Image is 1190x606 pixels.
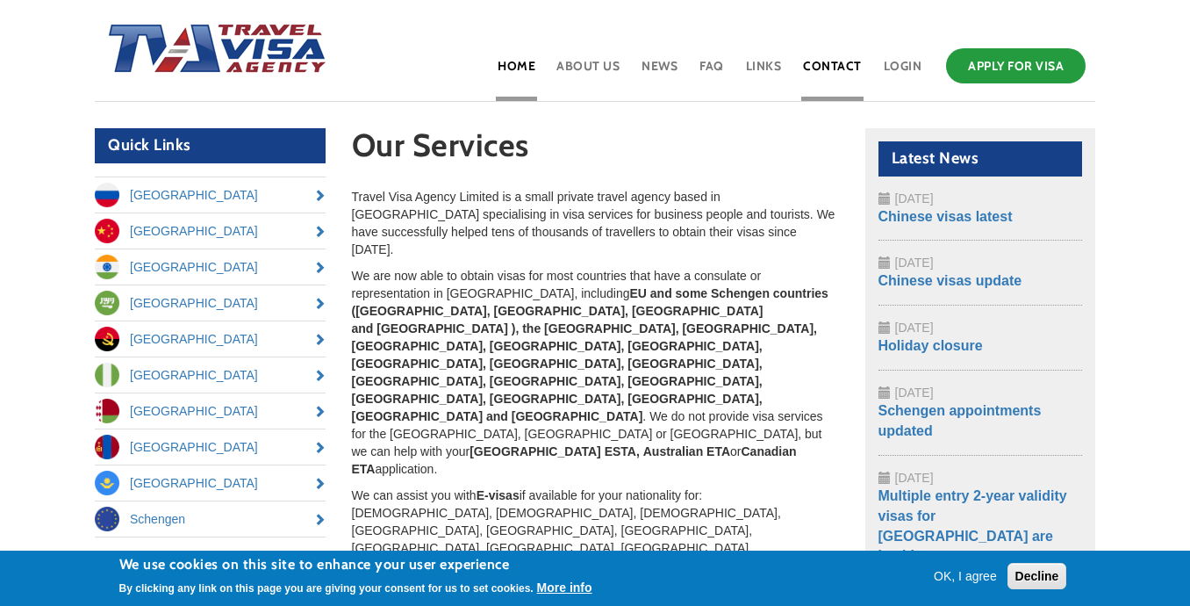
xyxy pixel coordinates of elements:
p: Travel Visa Agency Limited is a small private travel agency based in [GEOGRAPHIC_DATA] specialisi... [352,188,839,258]
a: Schengen [95,501,326,537]
strong: [GEOGRAPHIC_DATA] [470,444,601,458]
a: Contact [801,44,864,101]
a: Login [882,44,924,101]
a: About Us [555,44,621,101]
a: [GEOGRAPHIC_DATA] [95,321,326,357]
a: FAQ [698,44,726,101]
strong: E-visas [477,488,520,502]
h2: Latest News [878,141,1083,177]
a: [GEOGRAPHIC_DATA] [95,429,326,465]
button: OK, I agree [927,567,1004,585]
button: Decline [1007,563,1067,589]
a: Holiday closure [878,338,983,353]
a: [GEOGRAPHIC_DATA] [95,465,326,501]
p: We are now able to obtain visas for most countries that have a consulate or representation in [GE... [352,267,839,478]
a: [GEOGRAPHIC_DATA] [95,393,326,429]
a: Chinese visas latest [878,209,1013,224]
h1: Our Services [352,128,839,171]
span: [DATE] [895,386,934,400]
strong: ESTA, [605,444,640,458]
a: [GEOGRAPHIC_DATA] [95,177,326,213]
span: [DATE] [895,321,934,335]
span: [DATE] [895,471,934,485]
span: [DATE] [895,191,934,206]
a: Apply for Visa [946,48,1086,83]
a: News [640,44,679,101]
a: [GEOGRAPHIC_DATA] [95,213,326,249]
a: Home [496,44,537,101]
strong: EU and some Schengen countries ([GEOGRAPHIC_DATA], [GEOGRAPHIC_DATA], [GEOGRAPHIC_DATA] and [GEOG... [352,286,828,423]
a: Schengen appointments updated [878,403,1042,438]
h2: We use cookies on this site to enhance your user experience [119,555,592,574]
p: By clicking any link on this page you are giving your consent for us to set cookies. [119,582,534,595]
span: [DATE] [895,256,934,270]
a: Multiple entry 2-year validity visas for [GEOGRAPHIC_DATA] are back! [878,488,1067,564]
img: Home [95,6,328,94]
a: [GEOGRAPHIC_DATA] [95,285,326,321]
a: [GEOGRAPHIC_DATA] [95,357,326,393]
strong: Australian ETA [643,444,730,458]
a: Links [744,44,784,101]
a: [GEOGRAPHIC_DATA] [95,249,326,285]
a: Chinese visas update [878,273,1022,288]
button: More info [537,579,592,596]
